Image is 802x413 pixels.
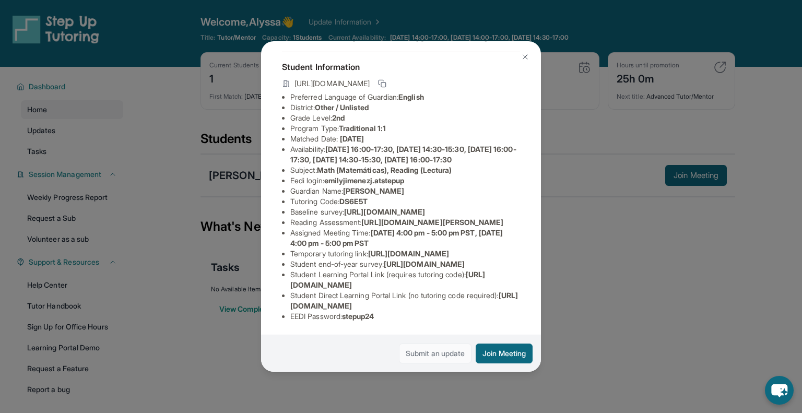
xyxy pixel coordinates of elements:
[290,196,520,207] li: Tutoring Code :
[765,376,794,405] button: chat-button
[376,77,388,90] button: Copy link
[521,53,529,61] img: Close Icon
[315,103,369,112] span: Other / Unlisted
[332,113,345,122] span: 2nd
[361,218,503,227] span: [URL][DOMAIN_NAME][PERSON_NAME]
[290,165,520,175] li: Subject :
[290,269,520,290] li: Student Learning Portal Link (requires tutoring code) :
[290,311,520,322] li: EEDI Password :
[290,228,503,247] span: [DATE] 4:00 pm - 5:00 pm PST, [DATE] 4:00 pm - 5:00 pm PST
[384,259,465,268] span: [URL][DOMAIN_NAME]
[340,134,364,143] span: [DATE]
[290,207,520,217] li: Baseline survey :
[290,186,520,196] li: Guardian Name :
[344,207,425,216] span: [URL][DOMAIN_NAME]
[339,197,368,206] span: DS6E5T
[342,312,374,321] span: stepup24
[290,175,520,186] li: Eedi login :
[343,186,404,195] span: [PERSON_NAME]
[290,145,516,164] span: [DATE] 16:00-17:30, [DATE] 14:30-15:30, [DATE] 16:00-17:30, [DATE] 14:30-15:30, [DATE] 16:00-17:30
[290,290,520,311] li: Student Direct Learning Portal Link (no tutoring code required) :
[290,259,520,269] li: Student end-of-year survey :
[290,144,520,165] li: Availability:
[324,176,405,185] span: emilyjimenezj.atstepup
[368,249,449,258] span: [URL][DOMAIN_NAME]
[476,344,533,363] button: Join Meeting
[290,92,520,102] li: Preferred Language of Guardian:
[398,92,424,101] span: English
[294,78,370,89] span: [URL][DOMAIN_NAME]
[290,228,520,249] li: Assigned Meeting Time :
[290,249,520,259] li: Temporary tutoring link :
[317,166,452,174] span: Math (Matemáticas), Reading (Lectura)
[290,123,520,134] li: Program Type:
[399,344,471,363] a: Submit an update
[339,124,386,133] span: Traditional 1:1
[290,134,520,144] li: Matched Date:
[290,217,520,228] li: Reading Assessment :
[290,102,520,113] li: District:
[290,113,520,123] li: Grade Level:
[282,61,520,73] h4: Student Information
